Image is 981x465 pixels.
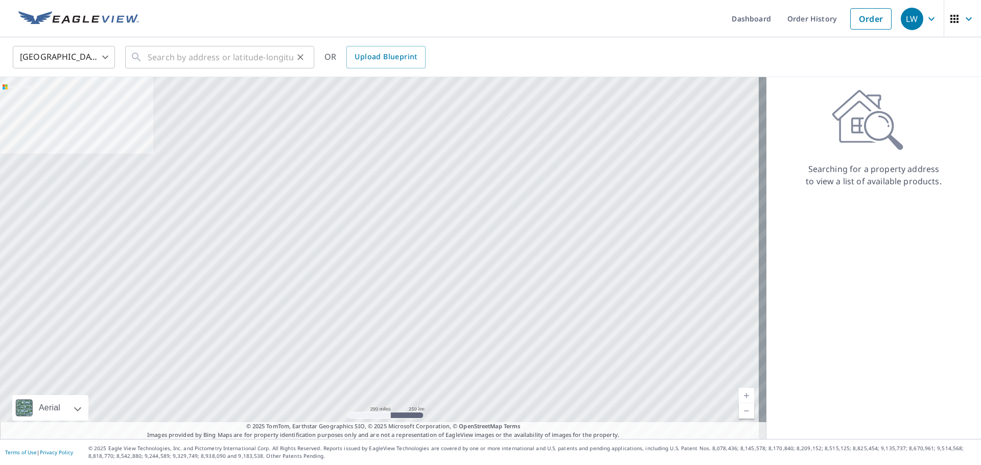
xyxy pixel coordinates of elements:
p: | [5,449,73,455]
a: Order [850,8,892,30]
div: LW [901,8,923,30]
a: Terms [504,422,521,430]
img: EV Logo [18,11,139,27]
a: Current Level 5, Zoom Out [739,403,754,419]
span: Upload Blueprint [355,51,417,63]
div: Aerial [12,395,88,421]
p: Searching for a property address to view a list of available products. [805,163,942,187]
a: OpenStreetMap [459,422,502,430]
p: © 2025 Eagle View Technologies, Inc. and Pictometry International Corp. All Rights Reserved. Repo... [88,445,976,460]
button: Clear [293,50,308,64]
a: Privacy Policy [40,449,73,456]
div: OR [324,46,426,68]
a: Upload Blueprint [346,46,425,68]
a: Terms of Use [5,449,37,456]
a: Current Level 5, Zoom In [739,388,754,403]
div: Aerial [36,395,63,421]
span: © 2025 TomTom, Earthstar Geographics SIO, © 2025 Microsoft Corporation, © [246,422,521,431]
div: [GEOGRAPHIC_DATA] [13,43,115,71]
input: Search by address or latitude-longitude [148,43,293,71]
